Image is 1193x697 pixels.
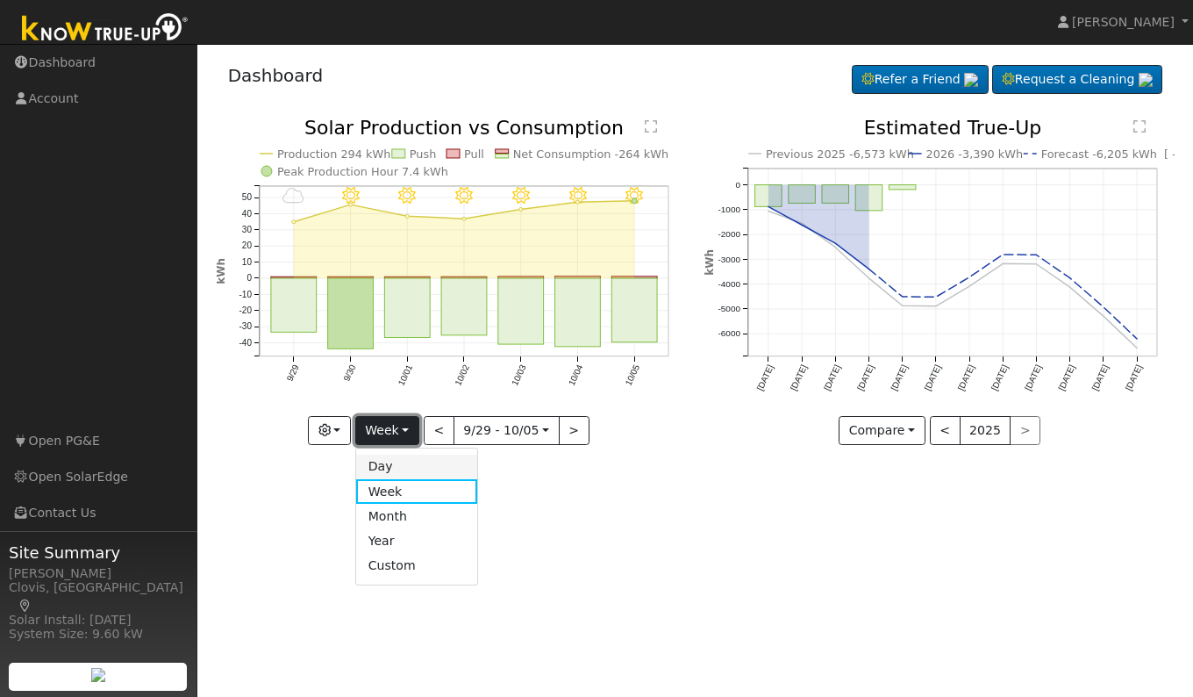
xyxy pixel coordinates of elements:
button: 2025 [960,416,1011,446]
a: Day [356,455,478,479]
text: [DATE] [822,363,842,392]
circle: onclick="" [798,220,805,227]
span: [PERSON_NAME] [1072,15,1175,29]
circle: onclick="" [1067,275,1074,282]
circle: onclick="" [575,200,579,204]
text: 40 [241,209,252,219]
text: Net Consumption -264 kWh [512,147,668,161]
i: 10/01 - Clear [398,187,416,205]
text: [DATE] [755,363,775,392]
text: 9/30 [341,363,357,384]
a: Refer a Friend [852,65,989,95]
div: System Size: 9.60 kW [9,625,188,643]
i: 10/05 - MostlyClear [625,187,643,205]
circle: onclick="" [348,203,352,206]
text: 20 [241,241,252,251]
a: Week [356,479,478,504]
rect: onclick="" [789,185,816,204]
circle: onclick="" [1033,261,1040,268]
div: [PERSON_NAME] [9,564,188,583]
circle: onclick="" [1133,345,1140,352]
text: -4000 [718,279,740,289]
text: [DATE] [923,363,943,392]
rect: onclick="" [271,278,317,332]
img: retrieve [91,668,105,682]
a: Year [356,528,478,553]
text: 9/29 [284,363,300,384]
circle: onclick="" [866,275,873,282]
button: > [559,416,589,446]
circle: onclick="" [291,220,295,224]
circle: onclick="" [519,208,523,212]
a: Dashboard [228,65,324,86]
text:  [1133,119,1146,133]
circle: onclick="" [462,217,466,220]
circle: onclick="" [632,198,637,204]
rect: onclick="" [554,277,600,278]
text: -10 [239,290,252,299]
circle: onclick="" [1133,335,1140,342]
text: 10/02 [453,363,471,388]
text: 10/01 [396,363,414,388]
text: kWh [215,258,227,284]
circle: onclick="" [866,266,873,273]
circle: onclick="" [832,244,839,251]
circle: onclick="" [1100,304,1107,311]
circle: onclick="" [1033,252,1040,259]
text: Previous 2025 -6,573 kWh [766,147,914,161]
button: 9/29 - 10/05 [454,416,560,446]
rect: onclick="" [498,277,544,278]
text: -6000 [718,329,740,339]
rect: onclick="" [441,277,487,279]
circle: onclick="" [765,208,772,215]
text: Peak Production Hour 7.4 kWh [277,165,448,178]
text: -3000 [718,255,740,264]
text: [DATE] [956,363,976,392]
text: [DATE] [1024,363,1044,392]
text: 0 [735,180,740,190]
button: Week [355,416,419,446]
rect: onclick="" [441,278,487,335]
rect: onclick="" [611,278,657,342]
circle: onclick="" [1100,313,1107,320]
text: -2000 [718,230,740,240]
rect: onclick="" [498,278,544,344]
text: [DATE] [1090,363,1111,392]
rect: onclick="" [889,185,917,190]
rect: onclick="" [755,185,782,207]
text: [DATE] [1057,363,1077,392]
text: Production 294 kWh [277,147,390,161]
i: 9/30 - Clear [341,187,359,205]
circle: onclick="" [1000,261,1007,268]
a: Custom [356,553,478,578]
rect: onclick="" [271,277,317,279]
text: [DATE] [989,363,1010,392]
circle: onclick="" [966,274,973,281]
text: [DATE] [1124,363,1144,392]
div: Clovis, [GEOGRAPHIC_DATA] [9,578,188,615]
img: retrieve [964,73,978,87]
circle: onclick="" [765,204,772,211]
text: 10/03 [510,363,528,388]
text: [DATE] [855,363,875,392]
circle: onclick="" [899,303,906,310]
text: 2026 -3,390 kWh [926,147,1024,161]
text: -30 [239,322,252,332]
text: [DATE] [889,363,910,392]
text: Solar Production vs Consumption [304,117,624,139]
text: 0 [246,274,252,284]
rect: onclick="" [611,277,657,278]
text: Push [410,147,437,161]
text: 10/04 [567,363,585,388]
text: 10/05 [623,363,641,388]
text: -40 [239,338,252,348]
div: Solar Install: [DATE] [9,611,188,629]
text:  [645,119,657,133]
text: -1000 [718,205,740,214]
text: -5000 [718,304,740,313]
text: 10 [241,257,252,267]
button: Compare [839,416,925,446]
i: 9/29 - MostlyCloudy [282,187,304,205]
text: 50 [241,192,252,202]
text: 30 [241,225,252,234]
